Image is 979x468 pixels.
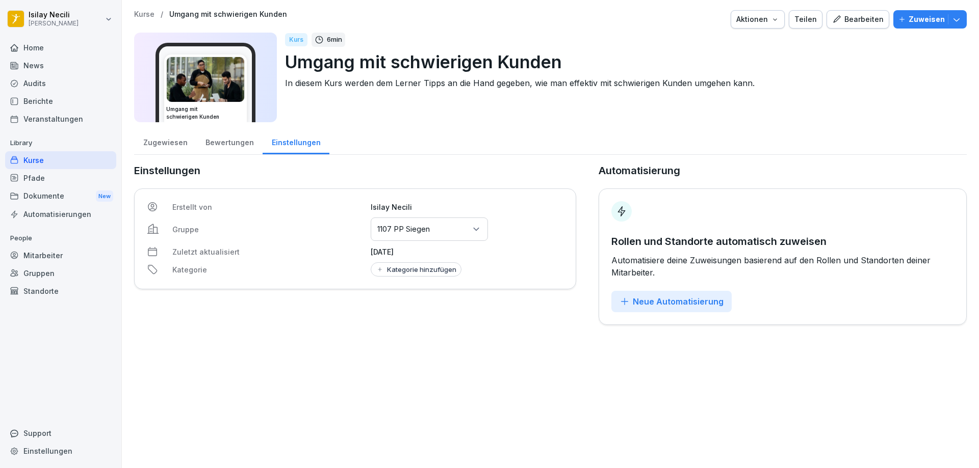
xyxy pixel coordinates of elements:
[172,264,365,275] p: Kategorie
[327,35,342,45] p: 6 min
[611,291,732,312] button: Neue Automatisierung
[893,10,967,29] button: Zuweisen
[285,33,307,46] div: Kurs
[5,110,116,128] a: Veranstaltungen
[263,128,329,154] a: Einstellungen
[5,230,116,246] p: People
[371,202,563,212] p: Isilay Necili
[5,151,116,169] a: Kurse
[166,105,245,121] h3: Umgang mit schwierigen Kunden
[29,11,79,19] p: Isilay Necili
[5,442,116,460] a: Einstellungen
[29,20,79,27] p: [PERSON_NAME]
[789,10,822,29] button: Teilen
[196,128,263,154] a: Bewertungen
[172,224,365,235] p: Gruppe
[794,14,817,25] div: Teilen
[5,264,116,282] a: Gruppen
[620,296,724,307] div: Neue Automatisierung
[611,234,954,249] p: Rollen und Standorte automatisch zuweisen
[5,282,116,300] a: Standorte
[96,190,113,202] div: New
[5,424,116,442] div: Support
[134,10,154,19] a: Kurse
[371,262,461,277] button: Kategorie hinzufügen
[736,14,779,25] div: Aktionen
[376,265,456,273] div: Kategorie hinzufügen
[832,14,884,25] div: Bearbeiten
[172,246,365,257] p: Zuletzt aktualisiert
[611,254,954,279] p: Automatisiere deine Zuweisungen basierend auf den Rollen und Standorten deiner Mitarbeiter.
[134,128,196,154] a: Zugewiesen
[5,57,116,74] a: News
[5,187,116,206] div: Dokumente
[5,39,116,57] a: Home
[5,74,116,92] a: Audits
[134,163,576,178] p: Einstellungen
[377,224,430,234] p: 1107 PP Siegen
[5,169,116,187] a: Pfade
[161,10,163,19] p: /
[731,10,785,29] button: Aktionen
[5,205,116,223] a: Automatisierungen
[285,49,959,75] p: Umgang mit schwierigen Kunden
[909,14,945,25] p: Zuweisen
[172,202,365,212] p: Erstellt von
[827,10,889,29] button: Bearbeiten
[285,77,959,89] p: In diesem Kurs werden dem Lerner Tipps an die Hand gegeben, wie man effektiv mit schwierigen Kund...
[5,187,116,206] a: DokumenteNew
[599,163,680,178] p: Automatisierung
[5,246,116,264] a: Mitarbeiter
[167,57,244,102] img: ibmq16c03v2u1873hyb2ubud.png
[5,135,116,151] p: Library
[371,246,563,257] p: [DATE]
[169,10,287,19] a: Umgang mit schwierigen Kunden
[5,92,116,110] a: Berichte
